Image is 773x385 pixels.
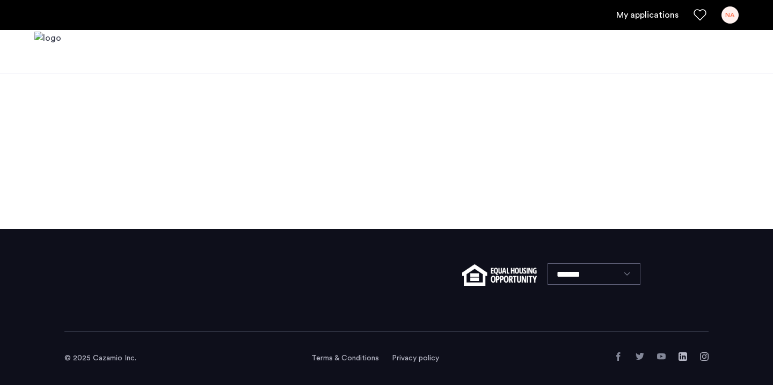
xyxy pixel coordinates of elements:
[34,32,61,72] img: logo
[462,264,537,286] img: equal-housing.png
[311,353,379,364] a: Terms and conditions
[392,353,439,364] a: Privacy policy
[614,352,623,361] a: Facebook
[679,352,687,361] a: LinkedIn
[548,263,640,285] select: Language select
[657,352,666,361] a: YouTube
[700,352,709,361] a: Instagram
[616,9,679,21] a: My application
[694,9,706,21] a: Favorites
[721,6,739,24] div: NA
[34,32,61,72] a: Cazamio logo
[636,352,644,361] a: Twitter
[64,354,136,362] span: © 2025 Cazamio Inc.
